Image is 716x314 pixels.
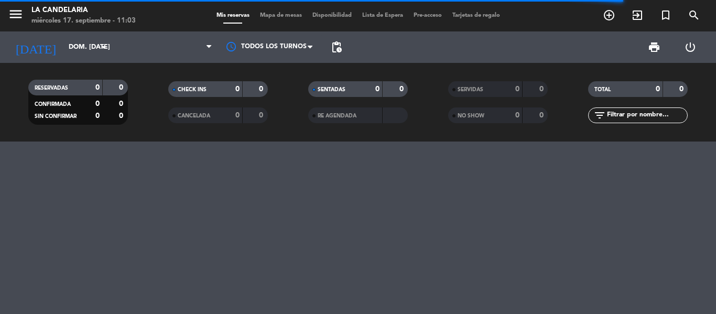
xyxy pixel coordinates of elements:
[659,9,672,21] i: turned_in_not
[95,100,100,107] strong: 0
[31,5,136,16] div: LA CANDELARIA
[8,6,24,22] i: menu
[330,41,343,53] span: pending_actions
[35,114,77,119] span: SIN CONFIRMAR
[119,84,125,91] strong: 0
[515,112,519,119] strong: 0
[684,41,697,53] i: power_settings_new
[631,9,644,21] i: exit_to_app
[603,9,615,21] i: add_circle_outline
[357,13,408,18] span: Lista de Espera
[688,9,700,21] i: search
[8,36,63,59] i: [DATE]
[375,85,379,93] strong: 0
[458,113,484,118] span: NO SHOW
[178,113,210,118] span: CANCELADA
[211,13,255,18] span: Mis reservas
[95,84,100,91] strong: 0
[178,87,207,92] span: CHECK INS
[119,100,125,107] strong: 0
[539,112,546,119] strong: 0
[35,85,68,91] span: RESERVADAS
[458,87,483,92] span: SERVIDAS
[539,85,546,93] strong: 0
[447,13,505,18] span: Tarjetas de regalo
[515,85,519,93] strong: 0
[318,113,356,118] span: RE AGENDADA
[95,112,100,120] strong: 0
[672,31,708,63] div: LOG OUT
[399,85,406,93] strong: 0
[656,85,660,93] strong: 0
[8,6,24,26] button: menu
[31,16,136,26] div: miércoles 17. septiembre - 11:03
[648,41,660,53] span: print
[594,87,611,92] span: TOTAL
[408,13,447,18] span: Pre-acceso
[259,112,265,119] strong: 0
[97,41,110,53] i: arrow_drop_down
[119,112,125,120] strong: 0
[593,109,606,122] i: filter_list
[679,85,686,93] strong: 0
[606,110,687,121] input: Filtrar por nombre...
[259,85,265,93] strong: 0
[35,102,71,107] span: CONFIRMADA
[235,112,240,119] strong: 0
[307,13,357,18] span: Disponibilidad
[235,85,240,93] strong: 0
[255,13,307,18] span: Mapa de mesas
[318,87,345,92] span: SENTADAS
